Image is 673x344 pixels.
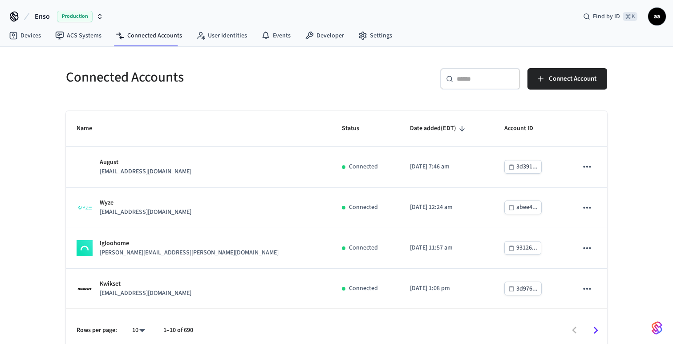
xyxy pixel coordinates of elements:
div: abee4... [516,202,538,213]
span: Production [57,11,93,22]
p: August [100,158,191,167]
a: User Identities [189,28,254,44]
img: Wyze Logo, Square [77,200,93,216]
div: 3d976... [516,283,538,295]
p: [PERSON_NAME][EMAIL_ADDRESS][PERSON_NAME][DOMAIN_NAME] [100,248,279,258]
button: 3d391... [504,160,542,174]
div: 93126... [516,242,537,254]
span: ⌘ K [623,12,637,21]
button: abee4... [504,201,542,214]
img: Kwikset Logo, Square [77,281,93,297]
button: Go to next page [585,320,606,341]
a: Settings [351,28,399,44]
span: Status [342,122,371,135]
img: igloohome_logo [77,240,93,256]
span: Date added(EDT) [410,122,468,135]
a: ACS Systems [48,28,109,44]
img: SeamLogoGradient.69752ec5.svg [652,321,662,335]
button: aa [648,8,666,25]
a: Connected Accounts [109,28,189,44]
div: Find by ID⌘ K [576,8,645,25]
p: Connected [349,243,378,253]
h5: Connected Accounts [66,68,331,86]
p: 1–10 of 690 [163,326,193,335]
p: [DATE] 12:24 am [410,203,482,212]
div: 10 [128,324,149,337]
p: [DATE] 1:08 pm [410,284,482,293]
button: 3d976... [504,282,542,295]
p: [DATE] 11:57 am [410,243,482,253]
p: Connected [349,203,378,212]
span: Connect Account [549,73,596,85]
p: [EMAIL_ADDRESS][DOMAIN_NAME] [100,289,191,298]
p: Igloohome [100,239,279,248]
span: Enso [35,11,50,22]
p: Connected [349,162,378,172]
a: Developer [298,28,351,44]
button: Connect Account [527,68,607,90]
p: [DATE] 7:46 am [410,162,482,172]
p: [EMAIL_ADDRESS][DOMAIN_NAME] [100,167,191,176]
span: Account ID [504,122,545,135]
span: Name [77,122,104,135]
p: Kwikset [100,279,191,289]
p: [EMAIL_ADDRESS][DOMAIN_NAME] [100,208,191,217]
p: Rows per page: [77,326,117,335]
div: 3d391... [516,161,538,172]
span: Find by ID [593,12,620,21]
p: Wyze [100,198,191,208]
span: aa [649,8,665,25]
a: Events [254,28,298,44]
button: 93126... [504,241,541,255]
a: Devices [2,28,48,44]
p: Connected [349,284,378,293]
